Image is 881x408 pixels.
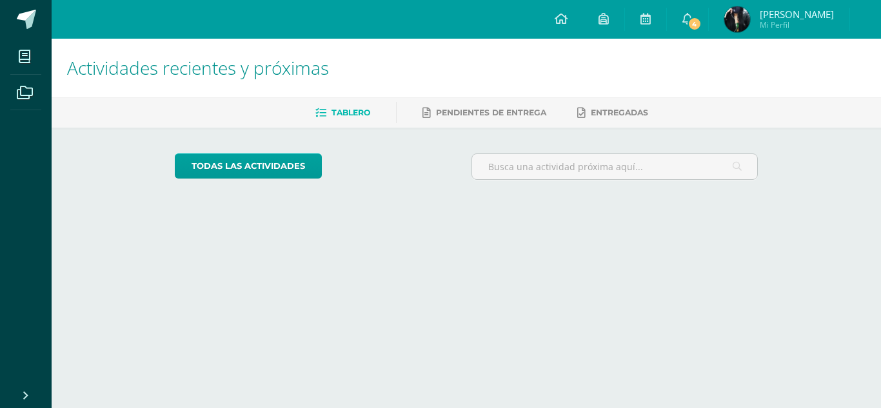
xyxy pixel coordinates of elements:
a: Pendientes de entrega [422,102,546,123]
a: Entregadas [577,102,648,123]
input: Busca una actividad próxima aquí... [472,154,758,179]
span: Mi Perfil [760,19,834,30]
span: Actividades recientes y próximas [67,55,329,80]
span: Tablero [332,108,370,117]
img: 60db0f91bbcf37e9f896dc4a507d05ee.png [724,6,750,32]
a: todas las Actividades [175,153,322,179]
span: Pendientes de entrega [436,108,546,117]
a: Tablero [315,102,370,123]
span: [PERSON_NAME] [760,8,834,21]
span: Entregadas [591,108,648,117]
span: 4 [688,17,702,31]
